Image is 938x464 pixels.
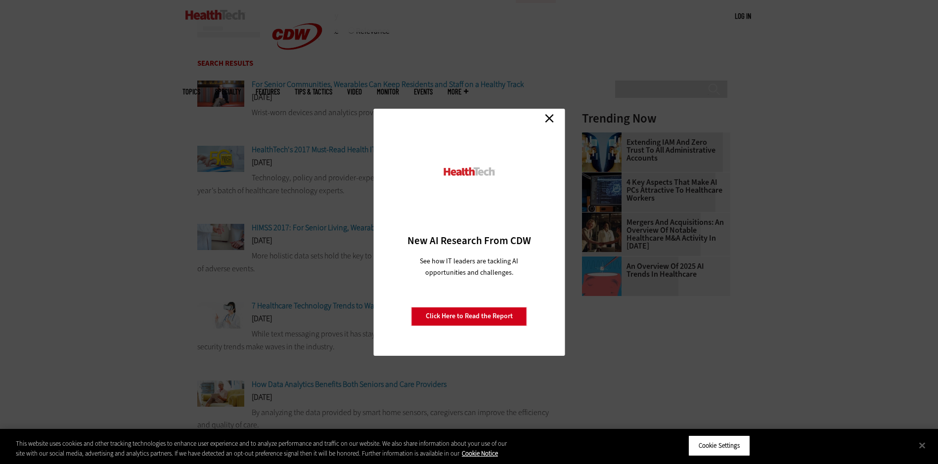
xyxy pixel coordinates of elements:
[16,439,516,458] div: This website uses cookies and other tracking technologies to enhance user experience and to analy...
[542,111,557,126] a: Close
[688,435,750,456] button: Cookie Settings
[442,167,496,177] img: HealthTech_0.png
[408,255,530,278] p: See how IT leaders are tackling AI opportunities and challenges.
[391,234,547,248] h3: New AI Research From CDW
[462,449,498,458] a: More information about your privacy
[911,434,933,456] button: Close
[411,307,527,326] a: Click Here to Read the Report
